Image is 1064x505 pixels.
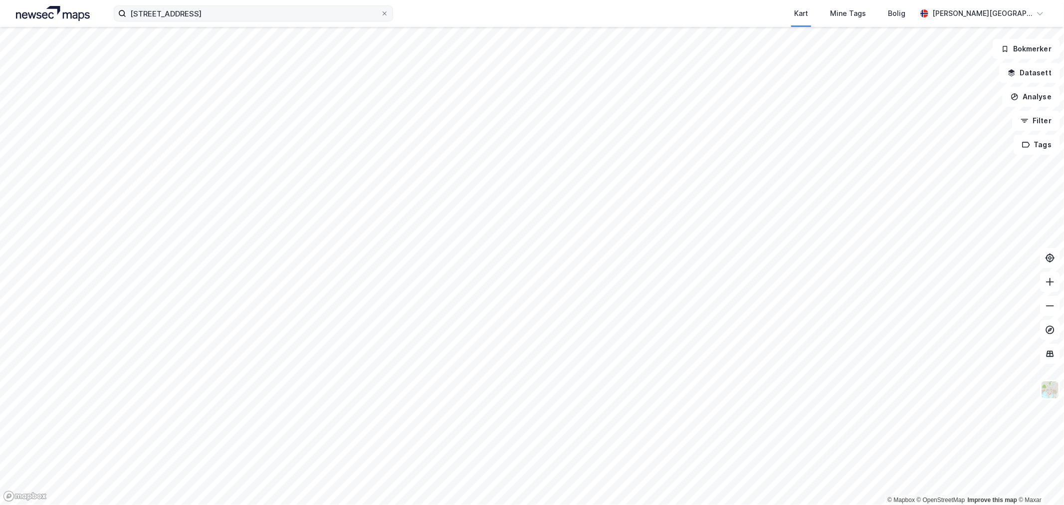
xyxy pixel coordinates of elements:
[968,497,1017,504] a: Improve this map
[3,491,47,502] a: Mapbox homepage
[887,497,915,504] a: Mapbox
[830,7,866,19] div: Mine Tags
[999,63,1060,83] button: Datasett
[1014,457,1064,505] iframe: Chat Widget
[16,6,90,21] img: logo.a4113a55bc3d86da70a041830d287a7e.svg
[794,7,808,19] div: Kart
[126,6,381,21] input: Søk på adresse, matrikkel, gårdeiere, leietakere eller personer
[993,39,1060,59] button: Bokmerker
[1014,135,1060,155] button: Tags
[1002,87,1060,107] button: Analyse
[1012,111,1060,131] button: Filter
[917,497,965,504] a: OpenStreetMap
[1041,380,1060,399] img: Z
[888,7,905,19] div: Bolig
[932,7,1032,19] div: [PERSON_NAME][GEOGRAPHIC_DATA]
